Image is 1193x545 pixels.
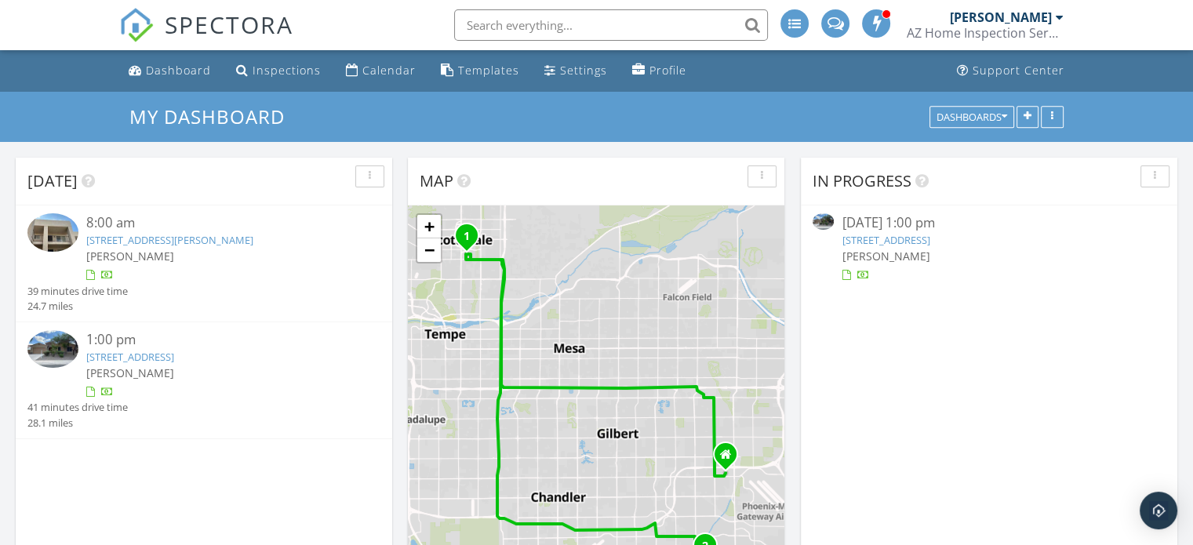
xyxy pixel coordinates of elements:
[454,9,768,41] input: Search everything...
[122,56,217,85] a: Dashboard
[86,365,174,380] span: [PERSON_NAME]
[165,8,293,41] span: SPECTORA
[86,330,351,350] div: 1:00 pm
[119,8,154,42] img: The Best Home Inspection Software - Spectora
[560,63,607,78] div: Settings
[27,170,78,191] span: [DATE]
[464,231,470,242] i: 1
[86,233,253,247] a: [STREET_ADDRESS][PERSON_NAME]
[27,330,380,431] a: 1:00 pm [STREET_ADDRESS] [PERSON_NAME] 41 minutes drive time 28.1 miles
[813,213,1166,283] a: [DATE] 1:00 pm [STREET_ADDRESS] [PERSON_NAME]
[417,215,441,238] a: Zoom in
[950,9,1052,25] div: [PERSON_NAME]
[129,104,298,129] a: My Dashboard
[458,63,519,78] div: Templates
[973,63,1064,78] div: Support Center
[649,63,686,78] div: Profile
[1140,492,1177,529] div: Open Intercom Messenger
[842,213,1136,233] div: [DATE] 1:00 pm
[340,56,422,85] a: Calendar
[86,249,174,263] span: [PERSON_NAME]
[27,416,128,431] div: 28.1 miles
[813,213,834,230] img: 9560942%2Fcover_photos%2FqXXq3AQIA4hGqP7CvHcI%2Fsmall.jpg
[253,63,321,78] div: Inspections
[626,56,693,85] a: Profile
[929,106,1014,128] button: Dashboards
[86,350,174,364] a: [STREET_ADDRESS]
[27,330,78,369] img: 9560942%2Fcover_photos%2FqXXq3AQIA4hGqP7CvHcI%2Fsmall.jpg
[86,213,351,233] div: 8:00 am
[146,63,211,78] div: Dashboard
[119,21,293,54] a: SPECTORA
[907,25,1064,41] div: AZ Home Inspection Services
[27,284,128,299] div: 39 minutes drive time
[937,111,1007,122] div: Dashboards
[362,63,416,78] div: Calendar
[842,249,929,263] span: [PERSON_NAME]
[842,233,929,247] a: [STREET_ADDRESS]
[230,56,327,85] a: Inspections
[951,56,1071,85] a: Support Center
[467,235,476,245] div: 7474 E Earll Dr 311, Scottsdale, AZ 85251
[813,170,911,191] span: In Progress
[417,238,441,262] a: Zoom out
[538,56,613,85] a: Settings
[726,454,735,463] div: 4500 E Ray Rd #1125, Gilbert AZ 85296
[420,170,453,191] span: Map
[27,213,78,252] img: 9560961%2Fcover_photos%2FJFmImTFj56tZUZD14Ay2%2Fsmall.jpg
[27,400,128,415] div: 41 minutes drive time
[435,56,526,85] a: Templates
[27,213,380,314] a: 8:00 am [STREET_ADDRESS][PERSON_NAME] [PERSON_NAME] 39 minutes drive time 24.7 miles
[27,299,128,314] div: 24.7 miles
